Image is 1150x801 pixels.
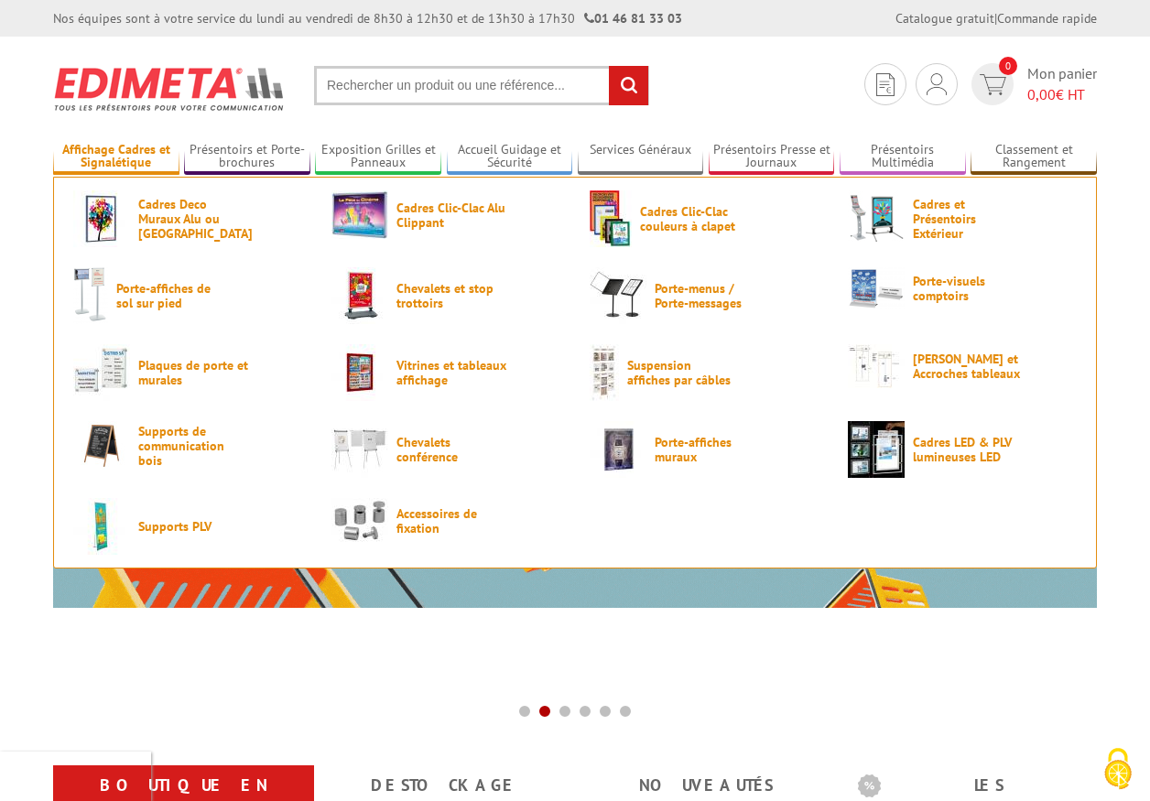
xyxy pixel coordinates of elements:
[999,57,1017,75] span: 0
[840,142,966,172] a: Présentoirs Multimédia
[138,424,248,468] span: Supports de communication bois
[980,74,1006,95] img: devis rapide
[331,421,388,478] img: Chevalets conférence
[73,190,302,247] a: Cadres Deco Muraux Alu ou [GEOGRAPHIC_DATA]
[331,421,560,478] a: Chevalets conférence
[590,344,819,401] a: Suspension affiches par câbles
[971,142,1097,172] a: Classement et Rangement
[590,421,646,478] img: Porte-affiches muraux
[73,421,130,470] img: Supports de communication bois
[709,142,835,172] a: Présentoirs Presse et Journaux
[331,190,560,239] a: Cadres Clic-Clac Alu Clippant
[848,421,1077,478] a: Cadres LED & PLV lumineuses LED
[73,498,130,555] img: Supports PLV
[138,197,248,241] span: Cadres Deco Muraux Alu ou [GEOGRAPHIC_DATA]
[331,267,560,324] a: Chevalets et stop trottoirs
[331,344,560,401] a: Vitrines et tableaux affichage
[578,142,704,172] a: Services Généraux
[913,352,1023,381] span: [PERSON_NAME] et Accroches tableaux
[848,190,1077,247] a: Cadres et Présentoirs Extérieur
[640,204,750,233] span: Cadres Clic-Clac couleurs à clapet
[331,267,388,324] img: Chevalets et stop trottoirs
[396,358,506,387] span: Vitrines et tableaux affichage
[116,281,226,310] span: Porte-affiches de sol sur pied
[331,344,388,401] img: Vitrines et tableaux affichage
[1086,739,1150,801] button: Cookies (fenêtre modale)
[1027,63,1097,105] span: Mon panier
[627,358,737,387] span: Suspension affiches par câbles
[655,435,765,464] span: Porte-affiches muraux
[590,344,619,401] img: Suspension affiches par câbles
[396,200,506,230] span: Cadres Clic-Clac Alu Clippant
[138,358,248,387] span: Plaques de porte et murales
[848,421,905,478] img: Cadres LED & PLV lumineuses LED
[53,9,682,27] div: Nos équipes sont à votre service du lundi au vendredi de 8h30 à 12h30 et de 13h30 à 17h30
[1095,746,1141,792] img: Cookies (fenêtre modale)
[314,66,649,105] input: Rechercher un produit ou une référence...
[848,267,905,309] img: Porte-visuels comptoirs
[590,190,819,247] a: Cadres Clic-Clac couleurs à clapet
[913,197,1023,241] span: Cadres et Présentoirs Extérieur
[895,9,1097,27] div: |
[73,421,302,470] a: Supports de communication bois
[396,435,506,464] span: Chevalets conférence
[655,281,765,310] span: Porte-menus / Porte-messages
[848,267,1077,309] a: Porte-visuels comptoirs
[876,73,895,96] img: devis rapide
[609,66,648,105] input: rechercher
[73,267,302,324] a: Porte-affiches de sol sur pied
[848,344,1077,388] a: [PERSON_NAME] et Accroches tableaux
[73,498,302,555] a: Supports PLV
[331,190,388,239] img: Cadres Clic-Clac Alu Clippant
[315,142,441,172] a: Exposition Grilles et Panneaux
[913,274,1023,303] span: Porte-visuels comptoirs
[396,281,506,310] span: Chevalets et stop trottoirs
[73,344,130,401] img: Plaques de porte et murales
[1027,85,1056,103] span: 0,00
[53,55,287,123] img: Présentoir, panneau, stand - Edimeta - PLV, affichage, mobilier bureau, entreprise
[1027,84,1097,105] span: € HT
[73,344,302,401] a: Plaques de porte et murales
[895,10,994,27] a: Catalogue gratuit
[73,267,108,324] img: Porte-affiches de sol sur pied
[848,344,905,388] img: Cimaises et Accroches tableaux
[53,142,179,172] a: Affichage Cadres et Signalétique
[927,73,947,95] img: devis rapide
[138,519,248,534] span: Supports PLV
[590,421,819,478] a: Porte-affiches muraux
[997,10,1097,27] a: Commande rapide
[967,63,1097,105] a: devis rapide 0 Mon panier 0,00€ HT
[590,267,819,324] a: Porte-menus / Porte-messages
[331,498,388,543] img: Accessoires de fixation
[913,435,1023,464] span: Cadres LED & PLV lumineuses LED
[73,190,130,247] img: Cadres Deco Muraux Alu ou Bois
[848,190,905,247] img: Cadres et Présentoirs Extérieur
[590,190,632,247] img: Cadres Clic-Clac couleurs à clapet
[590,267,646,324] img: Porte-menus / Porte-messages
[184,142,310,172] a: Présentoirs et Porte-brochures
[447,142,573,172] a: Accueil Guidage et Sécurité
[584,10,682,27] strong: 01 46 81 33 03
[396,506,506,536] span: Accessoires de fixation
[331,498,560,543] a: Accessoires de fixation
